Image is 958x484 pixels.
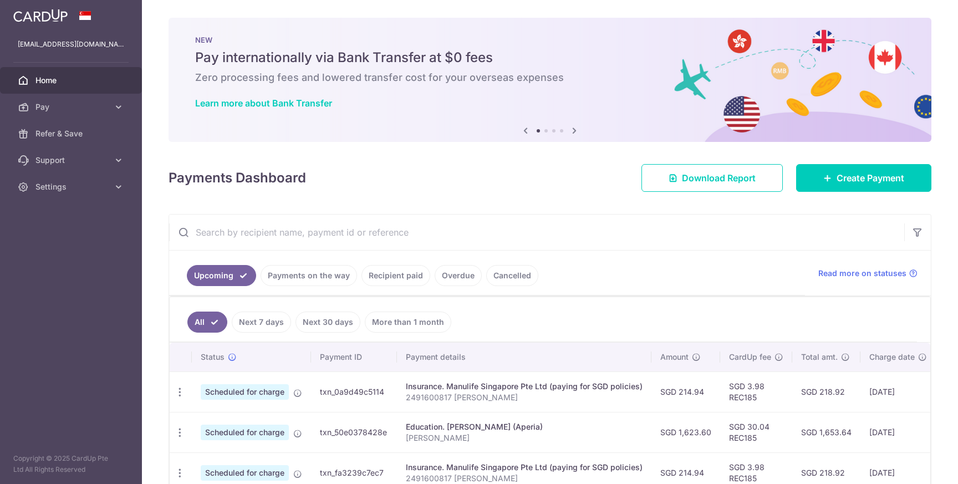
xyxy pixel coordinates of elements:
[35,155,109,166] span: Support
[837,171,904,185] span: Create Payment
[201,465,289,481] span: Scheduled for charge
[486,265,538,286] a: Cancelled
[641,164,783,192] a: Download Report
[187,265,256,286] a: Upcoming
[792,371,860,412] td: SGD 218.92
[720,371,792,412] td: SGD 3.98 REC185
[365,312,451,333] a: More than 1 month
[869,351,915,363] span: Charge date
[232,312,291,333] a: Next 7 days
[169,215,904,250] input: Search by recipient name, payment id or reference
[195,35,905,44] p: NEW
[261,265,357,286] a: Payments on the way
[796,164,931,192] a: Create Payment
[651,371,720,412] td: SGD 214.94
[195,71,905,84] h6: Zero processing fees and lowered transfer cost for your overseas expenses
[435,265,482,286] a: Overdue
[818,268,906,279] span: Read more on statuses
[201,384,289,400] span: Scheduled for charge
[406,462,643,473] div: Insurance. Manulife Singapore Pte Ltd (paying for SGD policies)
[35,181,109,192] span: Settings
[201,351,225,363] span: Status
[311,412,397,452] td: txn_50e0378428e
[311,371,397,412] td: txn_0a9d49c5114
[169,18,931,142] img: Bank transfer banner
[406,432,643,444] p: [PERSON_NAME]
[397,343,651,371] th: Payment details
[201,425,289,440] span: Scheduled for charge
[35,128,109,139] span: Refer & Save
[406,421,643,432] div: Education. [PERSON_NAME] (Aperia)
[195,98,332,109] a: Learn more about Bank Transfer
[651,412,720,452] td: SGD 1,623.60
[720,412,792,452] td: SGD 30.04 REC185
[187,312,227,333] a: All
[169,168,306,188] h4: Payments Dashboard
[818,268,918,279] a: Read more on statuses
[361,265,430,286] a: Recipient paid
[311,343,397,371] th: Payment ID
[406,381,643,392] div: Insurance. Manulife Singapore Pte Ltd (paying for SGD policies)
[792,412,860,452] td: SGD 1,653.64
[35,101,109,113] span: Pay
[18,39,124,50] p: [EMAIL_ADDRESS][DOMAIN_NAME]
[406,473,643,484] p: 2491600817 [PERSON_NAME]
[860,371,936,412] td: [DATE]
[801,351,838,363] span: Total amt.
[660,351,689,363] span: Amount
[729,351,771,363] span: CardUp fee
[35,75,109,86] span: Home
[406,392,643,403] p: 2491600817 [PERSON_NAME]
[195,49,905,67] h5: Pay internationally via Bank Transfer at $0 fees
[860,412,936,452] td: [DATE]
[295,312,360,333] a: Next 30 days
[13,9,68,22] img: CardUp
[682,171,756,185] span: Download Report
